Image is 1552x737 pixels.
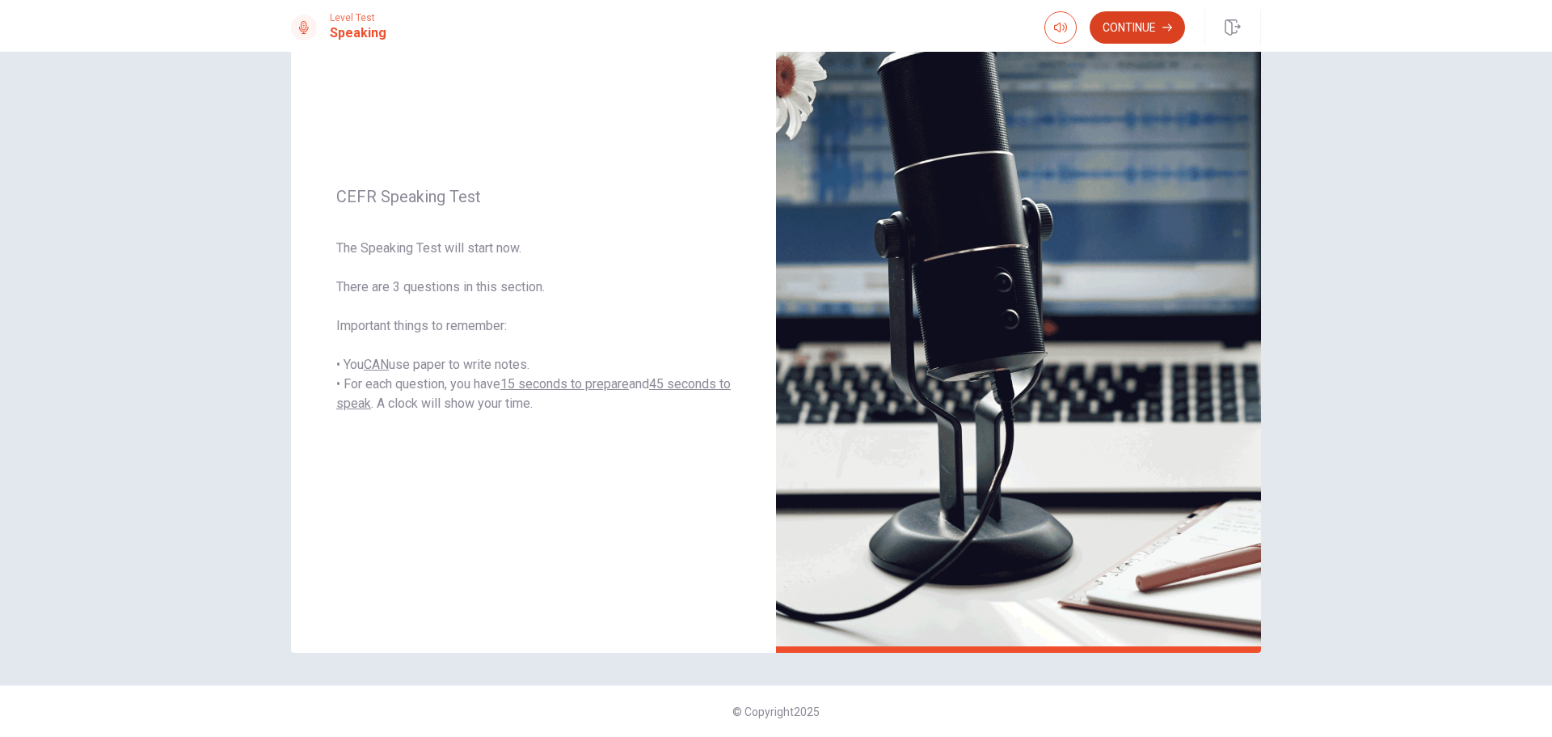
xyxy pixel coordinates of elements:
[330,12,386,23] span: Level Test
[336,187,731,206] span: CEFR Speaking Test
[364,357,389,372] u: CAN
[330,23,386,43] h1: Speaking
[1090,11,1185,44] button: Continue
[336,239,731,413] span: The Speaking Test will start now. There are 3 questions in this section. Important things to reme...
[500,376,629,392] u: 15 seconds to prepare
[732,705,820,718] span: © Copyright 2025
